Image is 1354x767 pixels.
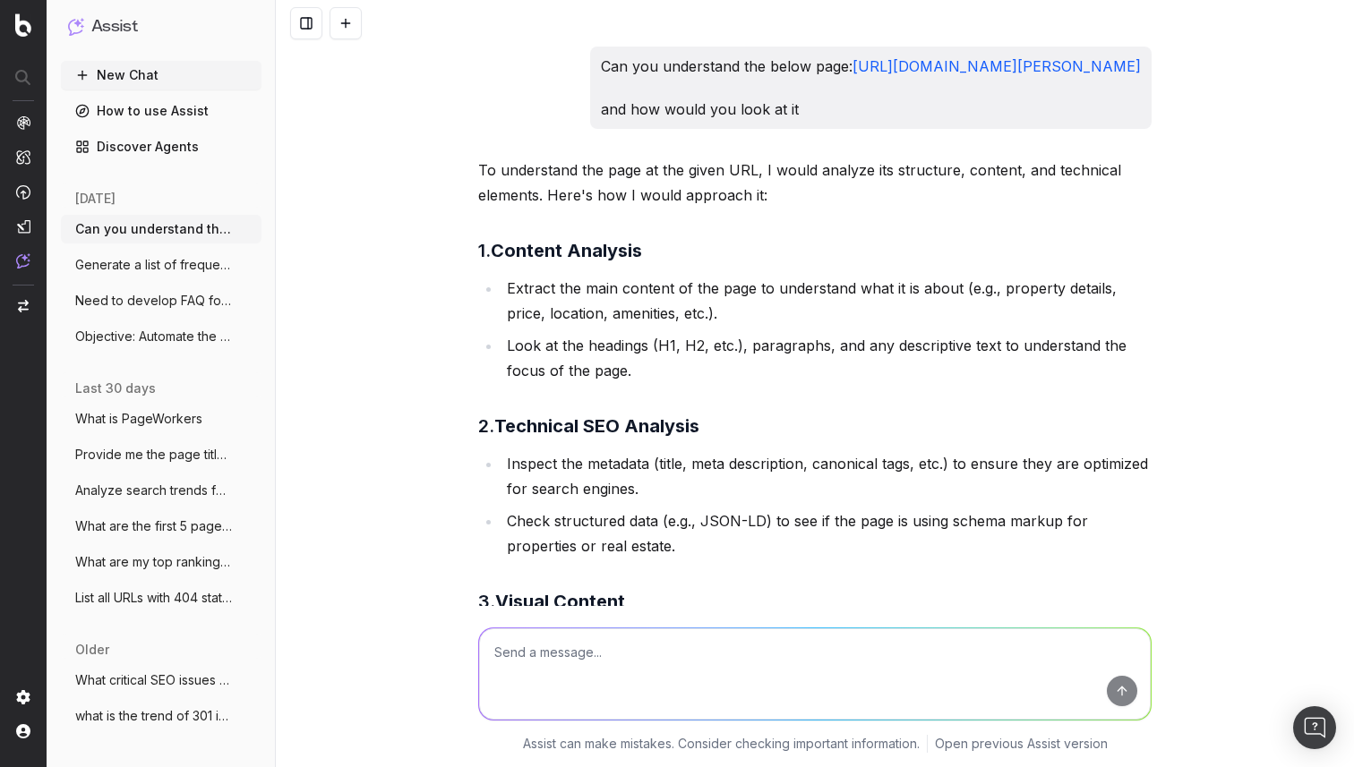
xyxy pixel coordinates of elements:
button: What is PageWorkers [61,405,261,433]
strong: Content Analysis [491,240,642,261]
span: What are my top ranking pages? [75,553,233,571]
span: Objective: Automate the extraction, gene [75,328,233,345]
span: List all URLs with 404 status code from [75,589,233,607]
img: My account [16,724,30,738]
span: last 30 days [75,379,156,397]
button: Need to develop FAQ for a page [61,286,261,315]
p: Can you understand the below page: [601,54,1141,79]
span: What is PageWorkers [75,410,202,428]
img: Activation [16,184,30,200]
button: What critical SEO issues need my attenti [61,666,261,695]
h3: 2. [478,412,1152,440]
img: Analytics [16,115,30,130]
img: Studio [16,219,30,234]
p: To understand the page at the given URL, I would analyze its structure, content, and technical el... [478,158,1152,208]
img: Assist [16,253,30,268]
div: Open Intercom Messenger [1293,706,1336,749]
h3: 3. [478,587,1152,616]
button: New Chat [61,61,261,89]
img: Botify logo [15,13,31,37]
span: what is the trend of 301 in last 3 month [75,707,233,725]
p: and how would you look at it [601,97,1141,122]
img: Intelligence [16,149,30,165]
img: Assist [68,18,84,35]
button: List all URLs with 404 status code from [61,584,261,612]
button: Objective: Automate the extraction, gene [61,322,261,351]
button: Can you understand the below page: https [61,215,261,243]
li: Extract the main content of the page to understand what it is about (e.g., property details, pric... [501,276,1152,326]
strong: Visual Content [495,591,625,612]
a: Discover Agents [61,132,261,161]
a: Open previous Assist version [935,735,1108,753]
a: [URL][DOMAIN_NAME][PERSON_NAME] [853,57,1141,75]
li: Look at the headings (H1, H2, etc.), paragraphs, and any descriptive text to understand the focus... [501,333,1152,383]
button: Provide me the page title and a table of [61,440,261,469]
span: What critical SEO issues need my attenti [75,671,233,689]
button: Assist [68,14,254,39]
button: What are my top ranking pages? [61,548,261,576]
textarea: To enrich screen reader interactions, please activate Accessibility in Grammarly extension settings [479,628,1151,720]
span: [DATE] [75,190,116,208]
span: Generate a list of frequently asked ques [75,256,233,274]
span: What are the first 5 pages ranking for ' [75,517,233,535]
span: Provide me the page title and a table of [75,446,233,464]
h3: 1. [478,236,1152,265]
img: Setting [16,690,30,704]
strong: Technical SEO Analysis [494,415,699,437]
img: Switch project [18,300,29,312]
button: Generate a list of frequently asked ques [61,251,261,279]
button: Analyze search trends for: housing and 9 [61,476,261,505]
a: How to use Assist [61,97,261,125]
li: Inspect the metadata (title, meta description, canonical tags, etc.) to ensure they are optimized... [501,451,1152,501]
button: what is the trend of 301 in last 3 month [61,702,261,730]
h1: Assist [91,14,138,39]
li: Check structured data (e.g., JSON-LD) to see if the page is using schema markup for properties or... [501,508,1152,558]
span: Need to develop FAQ for a page [75,292,233,310]
p: Assist can make mistakes. Consider checking important information. [523,735,920,753]
button: What are the first 5 pages ranking for ' [61,512,261,541]
span: Analyze search trends for: housing and 9 [75,482,233,499]
span: older [75,641,109,659]
span: Can you understand the below page: https [75,220,233,238]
